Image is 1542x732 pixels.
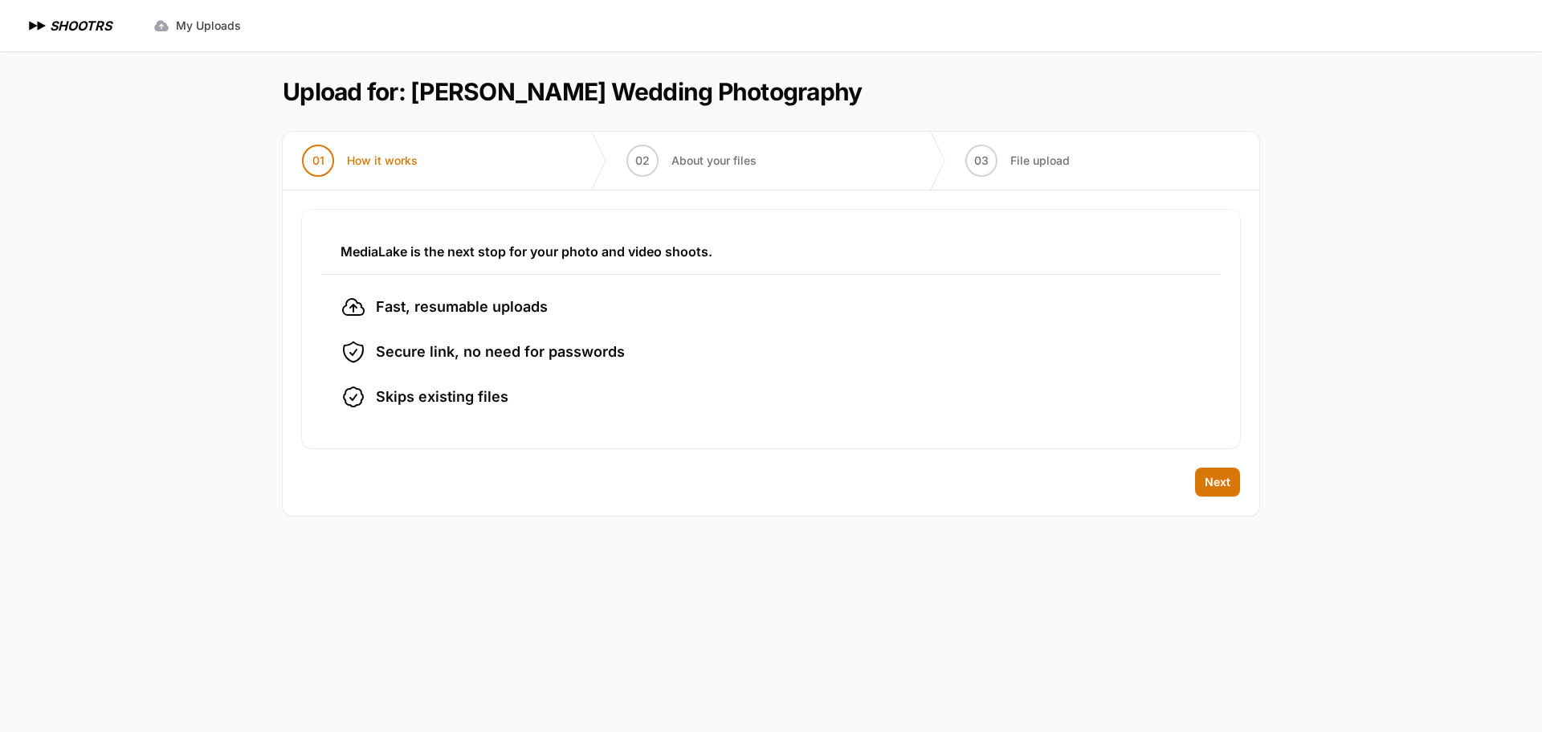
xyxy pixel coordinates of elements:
button: 01 How it works [283,132,437,190]
button: Next [1195,468,1240,497]
h1: SHOOTRS [50,16,112,35]
h1: Upload for: [PERSON_NAME] Wedding Photography [283,77,862,106]
span: File upload [1010,153,1070,169]
button: 02 About your files [607,132,776,190]
span: 01 [312,153,324,169]
h3: MediaLake is the next stop for your photo and video shoots. [341,242,1201,261]
button: 03 File upload [946,132,1089,190]
span: How it works [347,153,418,169]
span: Next [1205,474,1230,490]
a: SHOOTRS SHOOTRS [26,16,112,35]
span: About your files [671,153,757,169]
span: 02 [635,153,650,169]
span: Fast, resumable uploads [376,296,548,318]
a: My Uploads [144,11,251,40]
span: Secure link, no need for passwords [376,341,625,363]
img: SHOOTRS [26,16,50,35]
span: Skips existing files [376,386,508,408]
span: My Uploads [176,18,241,34]
span: 03 [974,153,989,169]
